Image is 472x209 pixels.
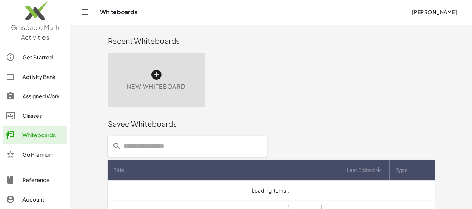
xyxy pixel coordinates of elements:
a: Reference [3,171,67,189]
a: Whiteboards [3,126,67,144]
div: Saved Whiteboards [108,119,435,129]
div: Get Started [22,53,64,62]
div: Assigned Work [22,92,64,101]
span: Graspable Math Activities [11,23,59,41]
a: Account [3,190,67,208]
i: prepended action [112,142,121,151]
div: Go Premium! [22,150,64,159]
div: Account [22,195,64,204]
span: Last Edited [347,166,375,174]
div: Classes [22,111,64,120]
div: Activity Bank [22,72,64,81]
span: Type [396,166,408,174]
a: Assigned Work [3,87,67,105]
a: Activity Bank [3,68,67,86]
div: Whiteboards [22,130,64,139]
span: New Whiteboard [127,82,185,91]
div: Reference [22,175,64,184]
div: Recent Whiteboards [108,36,435,46]
button: [PERSON_NAME] [406,5,463,19]
a: Classes [3,107,67,125]
span: Title [114,166,124,174]
a: Get Started [3,48,67,66]
td: Loading items... [108,181,435,200]
button: Toggle navigation [79,6,91,18]
span: [PERSON_NAME] [412,9,457,15]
